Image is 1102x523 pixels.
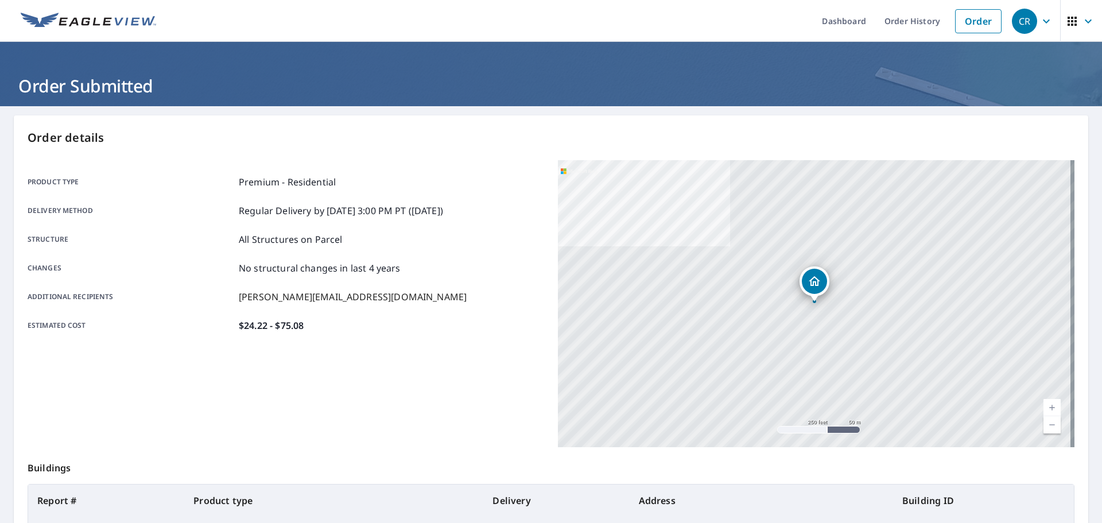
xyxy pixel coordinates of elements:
[184,485,483,517] th: Product type
[239,261,401,275] p: No structural changes in last 4 years
[28,319,234,332] p: Estimated cost
[28,175,234,189] p: Product type
[955,9,1002,33] a: Order
[1043,399,1061,416] a: Current Level 17, Zoom In
[239,233,343,246] p: All Structures on Parcel
[239,290,467,304] p: [PERSON_NAME][EMAIL_ADDRESS][DOMAIN_NAME]
[483,485,629,517] th: Delivery
[800,266,829,302] div: Dropped pin, building 1, Residential property, 2004 E Seneca Ln Mount Prospect, IL 60056
[239,319,304,332] p: $24.22 - $75.08
[28,290,234,304] p: Additional recipients
[630,485,893,517] th: Address
[1043,416,1061,433] a: Current Level 17, Zoom Out
[28,447,1074,484] p: Buildings
[893,485,1074,517] th: Building ID
[28,204,234,218] p: Delivery method
[28,233,234,246] p: Structure
[239,204,443,218] p: Regular Delivery by [DATE] 3:00 PM PT ([DATE])
[239,175,336,189] p: Premium - Residential
[1012,9,1037,34] div: CR
[21,13,156,30] img: EV Logo
[28,129,1074,146] p: Order details
[28,261,234,275] p: Changes
[28,485,184,517] th: Report #
[14,74,1088,98] h1: Order Submitted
